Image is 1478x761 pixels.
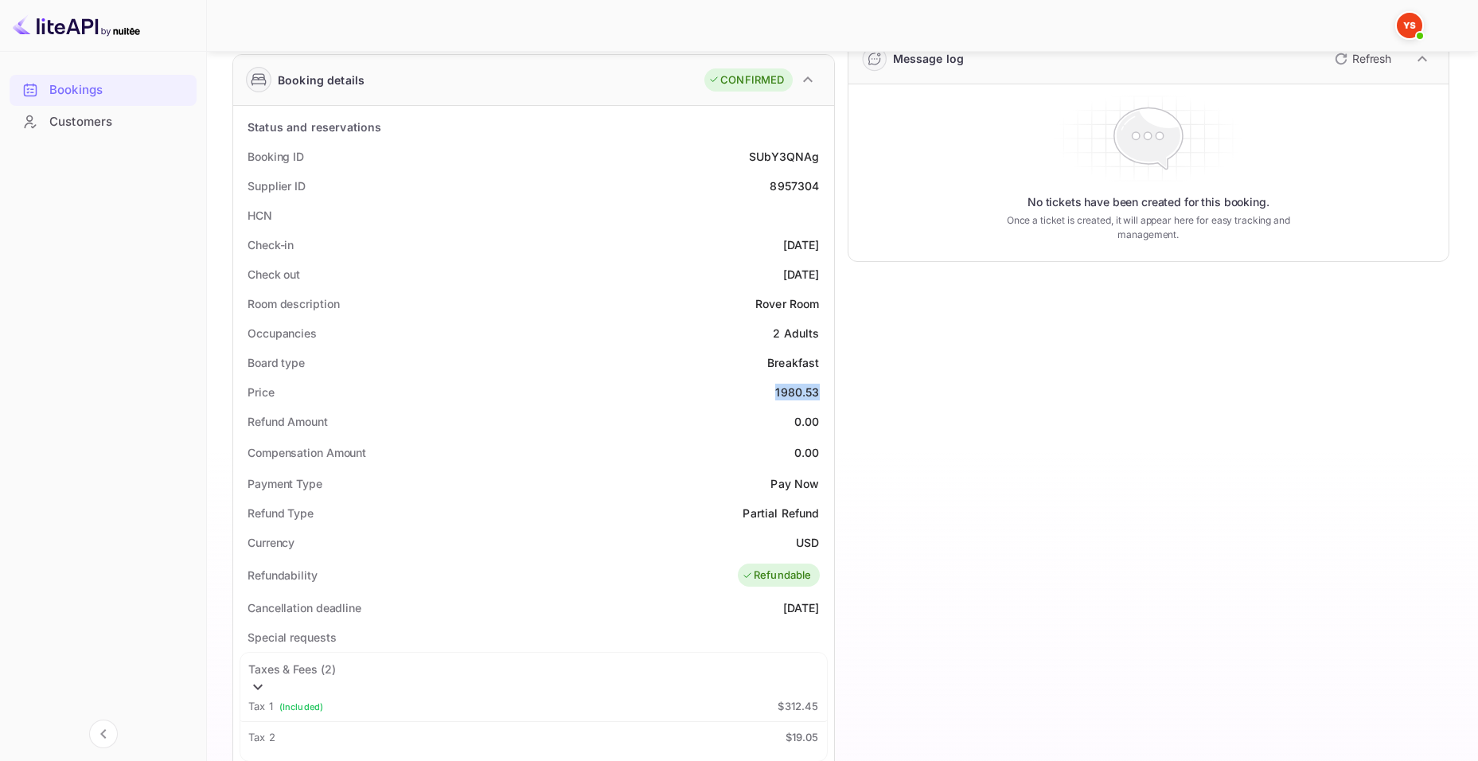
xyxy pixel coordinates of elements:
div: Payment Type [248,475,322,492]
div: Refund Type [248,505,314,521]
p: No tickets have been created for this booking. [1028,194,1269,210]
div: Taxes & Fees (2) [240,653,827,691]
div: Tax 2 [248,730,786,746]
div: Special requests [248,629,336,646]
div: Pay Now [770,475,819,492]
div: [DATE] [783,236,820,253]
div: Status and reservations [248,119,381,135]
div: Compensation Amount [248,444,366,461]
div: Booking ID [248,148,304,165]
div: Tax 1 [248,699,778,715]
div: 0.00 [794,444,820,461]
div: Booking details [278,72,365,88]
div: [DATE] [783,599,820,616]
div: Refundability [248,567,318,583]
div: CONFIRMED [708,72,784,88]
span: (Included) [279,701,324,712]
div: 1980.53 [775,384,819,400]
div: Refund Amount [248,413,328,430]
div: Partial Refund [743,505,819,521]
div: 8957304 [770,178,819,194]
img: LiteAPI logo [13,13,140,38]
a: Customers [10,107,197,136]
div: Occupancies [248,325,317,341]
div: Board type [248,354,305,371]
div: Customers [49,113,189,131]
a: Bookings [10,75,197,104]
div: Breakfast [767,354,819,371]
div: $312.45 [778,699,818,715]
div: HCN [248,207,272,224]
div: Check-in [248,236,294,253]
div: $19.05 [786,730,819,746]
button: Refresh [1325,46,1398,72]
div: Customers [10,107,197,138]
div: Bookings [10,75,197,106]
div: Message log [893,50,965,67]
div: Bookings [49,81,189,100]
div: Room description [248,295,339,312]
div: Cancellation deadline [248,599,361,616]
div: Check out [248,266,300,283]
div: Rover Room [755,295,820,312]
div: Currency [248,534,294,551]
p: Once a ticket is created, it will appear here for easy tracking and management. [987,213,1310,242]
div: 0.00 [794,413,820,430]
p: Refresh [1352,50,1391,67]
div: Price [248,384,275,400]
img: Yandex Support [1397,13,1422,38]
div: SUbY3QNAg [749,148,819,165]
div: Taxes & Fees ( 2 ) [248,661,335,677]
div: Refundable [742,568,812,583]
div: 2 Adults [773,325,819,341]
div: USD [796,534,819,551]
div: [DATE] [783,266,820,283]
button: Collapse navigation [89,720,118,748]
div: Supplier ID [248,178,306,194]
